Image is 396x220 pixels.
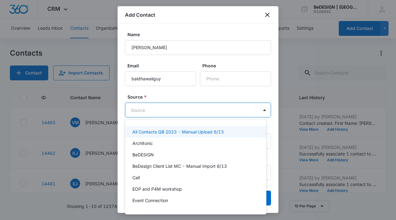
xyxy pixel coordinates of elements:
[132,140,153,146] p: Architonic
[132,174,140,181] p: Call
[132,197,168,204] p: Event Connection
[132,209,161,215] p: Existing Client
[132,129,224,135] p: All Contacts QB 2023 - Manual Upload 6/13
[132,186,182,192] p: EOP and P4M workshop
[132,163,227,169] p: BeDesign Client List MC - Manual Import 6/13
[132,151,154,158] p: BeDESIGN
